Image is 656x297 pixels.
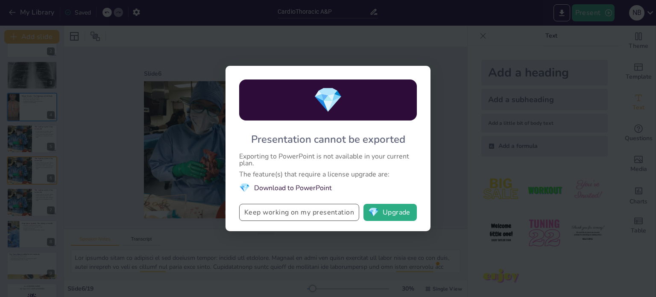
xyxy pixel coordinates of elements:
[313,84,343,117] span: diamond
[239,182,250,194] span: diamond
[239,204,359,221] button: Keep working on my presentation
[239,171,417,178] div: The feature(s) that require a license upgrade are:
[239,153,417,167] div: Exporting to PowerPoint is not available in your current plan.
[251,132,405,146] div: Presentation cannot be exported
[363,204,417,221] button: diamondUpgrade
[368,208,379,217] span: diamond
[239,182,417,194] li: Download to PowerPoint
